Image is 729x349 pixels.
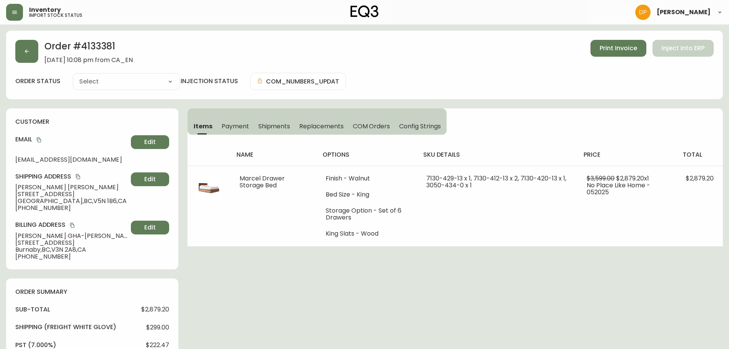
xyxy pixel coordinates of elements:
button: copy [68,221,76,229]
span: Payment [222,122,249,130]
h4: total [683,151,717,159]
span: Edit [144,223,156,232]
span: Edit [144,138,156,146]
span: Edit [144,175,156,184]
span: $2,879.20 [686,174,714,183]
h4: price [584,151,670,159]
h5: import stock status [29,13,82,18]
span: $299.00 [146,324,169,331]
span: 7130-429-13 x 1, 7130-412-13 x 2, 7130-420-13 x 1, 3050-434-0 x 1 [426,174,566,190]
span: [EMAIL_ADDRESS][DOMAIN_NAME] [15,156,128,163]
span: Items [194,122,212,130]
h4: Email [15,135,128,144]
button: Edit [131,172,169,186]
span: COM Orders [353,122,390,130]
span: [PERSON_NAME] [657,9,711,15]
span: [DATE] 10:08 pm from CA_EN [44,57,133,64]
h4: name [236,151,310,159]
span: Shipments [258,122,290,130]
h4: order summary [15,288,169,296]
span: $2,879.20 x 1 [616,174,649,183]
span: Burnaby , BC , V3N 2A8 , CA [15,246,128,253]
button: copy [35,136,43,144]
img: b0154ba12ae69382d64d2f3159806b19 [635,5,651,20]
button: copy [74,173,82,180]
span: [PERSON_NAME] GHA-[PERSON_NAME] [PERSON_NAME] [15,233,128,239]
span: $2,879.20 [141,306,169,313]
h4: customer [15,118,169,126]
span: $3,599.00 [587,174,615,183]
button: Edit [131,135,169,149]
span: [STREET_ADDRESS] [15,191,128,198]
span: [STREET_ADDRESS] [15,239,128,246]
li: Storage Option - Set of 6 Drawers [326,207,408,221]
h4: Shipping Address [15,172,128,181]
li: Finish - Walnut [326,175,408,182]
button: Edit [131,221,169,234]
h4: options [323,151,411,159]
span: [PERSON_NAME] [PERSON_NAME] [15,184,128,191]
li: Bed Size - King [326,191,408,198]
span: [GEOGRAPHIC_DATA] , BC , V5N 1B6 , CA [15,198,128,205]
span: Marcel Drawer Storage Bed [240,174,285,190]
h4: Shipping ( Freight White Glove ) [15,323,116,331]
span: [PHONE_NUMBER] [15,205,128,211]
span: Config Strings [399,122,440,130]
li: King Slats - Wood [326,230,408,237]
h4: sku details [423,151,571,159]
span: Print Invoice [600,44,637,52]
h4: injection status [181,77,238,85]
label: order status [15,77,60,85]
img: logo [351,5,379,18]
span: No Place Like Home - 052025 [587,181,650,197]
h4: sub-total [15,305,50,314]
h2: Order # 4133381 [44,40,133,57]
span: [PHONE_NUMBER] [15,253,128,260]
span: Replacements [299,122,343,130]
img: 9a7b4199-79b1-4808-9d19-3b0492f18d4a.jpg [197,175,221,200]
span: $222.47 [146,342,169,349]
button: Print Invoice [590,40,646,57]
h4: Billing Address [15,221,128,229]
span: Inventory [29,7,61,13]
